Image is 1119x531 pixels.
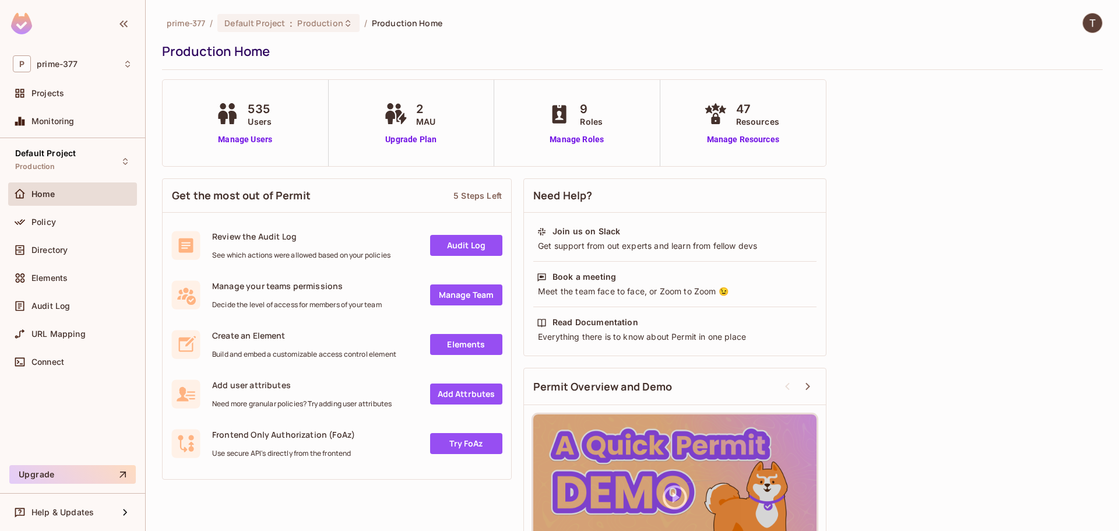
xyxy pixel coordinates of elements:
span: Create an Element [212,330,396,341]
div: Join us on Slack [553,226,620,237]
span: Roles [580,115,603,128]
span: Users [248,115,272,128]
span: Projects [31,89,64,98]
span: Get the most out of Permit [172,188,311,203]
span: 9 [580,100,603,118]
span: Permit Overview and Demo [533,379,673,394]
span: MAU [416,115,435,128]
a: Add Attrbutes [430,384,502,405]
span: Workspace: prime-377 [37,59,78,69]
div: Meet the team face to face, or Zoom to Zoom 😉 [537,286,813,297]
span: Connect [31,357,64,367]
span: Build and embed a customizable access control element [212,350,396,359]
span: Review the Audit Log [212,231,390,242]
a: Audit Log [430,235,502,256]
span: Monitoring [31,117,75,126]
div: Book a meeting [553,271,616,283]
li: / [210,17,213,29]
span: URL Mapping [31,329,86,339]
span: P [13,55,31,72]
span: Policy [31,217,56,227]
span: Manage your teams permissions [212,280,382,291]
span: Directory [31,245,68,255]
span: Production [297,17,343,29]
div: Read Documentation [553,317,638,328]
a: Upgrade Plan [381,133,441,146]
img: Thyago Rodrigues [1083,13,1102,33]
a: Try FoAz [430,433,502,454]
span: Use secure API's directly from the frontend [212,449,355,458]
span: Frontend Only Authorization (FoAz) [212,429,355,440]
a: Manage Resources [701,133,785,146]
span: Production Home [372,17,442,29]
span: 535 [248,100,272,118]
span: Default Project [15,149,76,158]
div: Get support from out experts and learn from fellow devs [537,240,813,252]
div: Production Home [162,43,1097,60]
button: Upgrade [9,465,136,484]
a: Elements [430,334,502,355]
a: Manage Roles [545,133,608,146]
span: Need more granular policies? Try adding user attributes [212,399,392,409]
span: Elements [31,273,68,283]
span: See which actions were allowed based on your policies [212,251,390,260]
img: SReyMgAAAABJRU5ErkJggg== [11,13,32,34]
div: 5 Steps Left [453,190,502,201]
span: : [289,19,293,28]
span: Help & Updates [31,508,94,517]
span: Production [15,162,55,171]
span: 47 [736,100,779,118]
span: Resources [736,115,779,128]
span: Audit Log [31,301,70,311]
span: Add user attributes [212,379,392,391]
a: Manage Users [213,133,277,146]
a: Manage Team [430,284,502,305]
span: the active workspace [167,17,205,29]
div: Everything there is to know about Permit in one place [537,331,813,343]
span: Default Project [224,17,285,29]
span: Decide the level of access for members of your team [212,300,382,310]
li: / [364,17,367,29]
span: Need Help? [533,188,593,203]
span: 2 [416,100,435,118]
span: Home [31,189,55,199]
